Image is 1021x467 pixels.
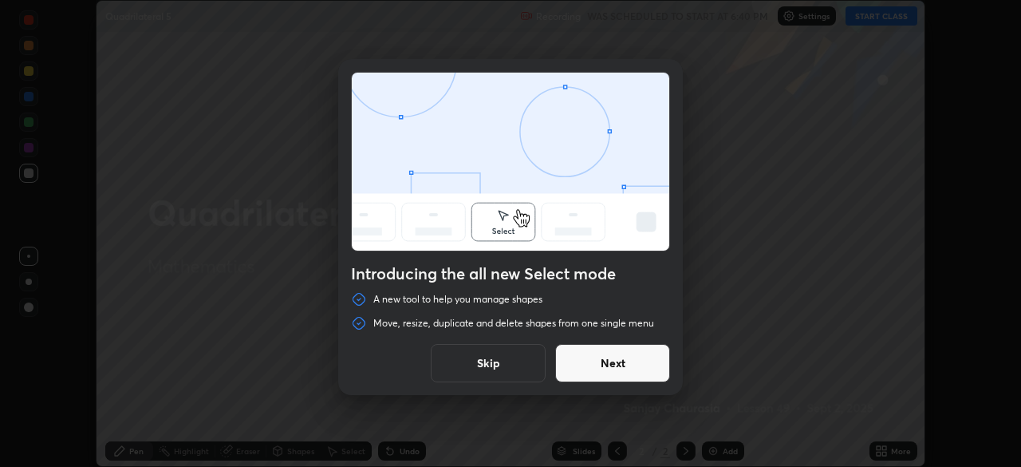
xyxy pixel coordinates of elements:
[373,317,654,330] p: Move, resize, duplicate and delete shapes from one single menu
[352,73,669,254] div: animation
[555,344,670,382] button: Next
[373,293,542,306] p: A new tool to help you manage shapes
[431,344,546,382] button: Skip
[351,264,670,283] h4: Introducing the all new Select mode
